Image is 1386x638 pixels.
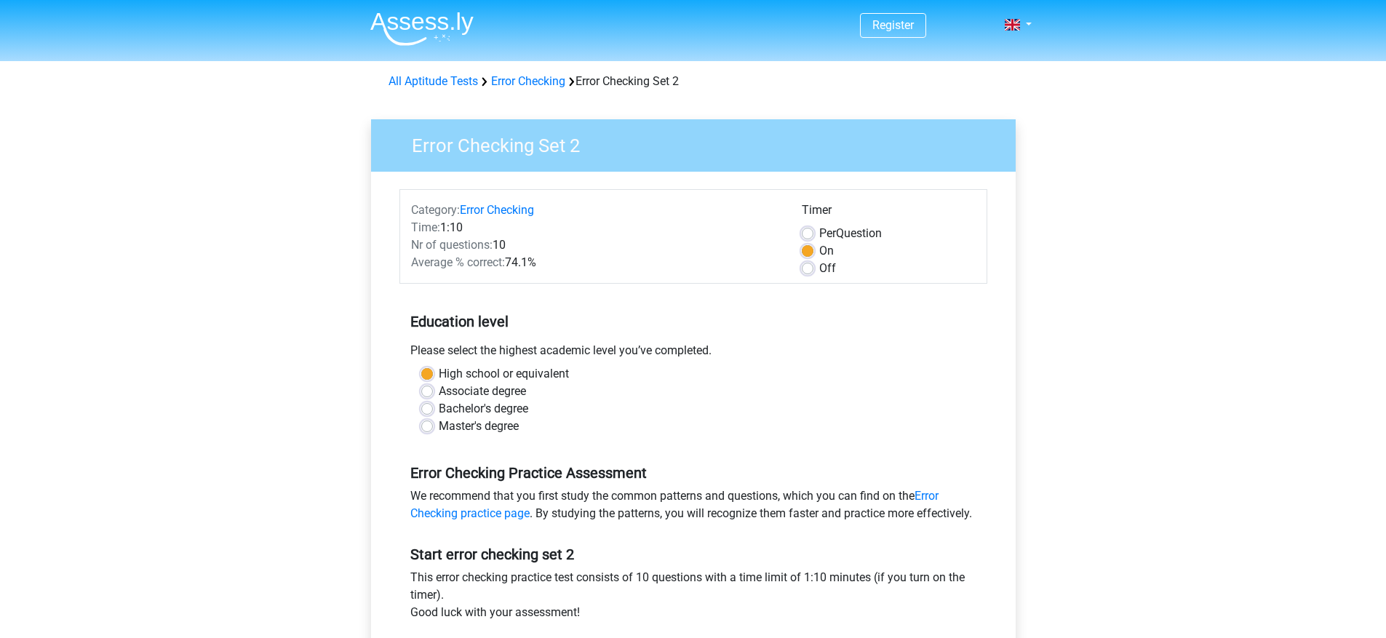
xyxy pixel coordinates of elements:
div: Error Checking Set 2 [383,73,1004,90]
a: Register [872,18,914,32]
span: Average % correct: [411,255,505,269]
a: All Aptitude Tests [389,74,478,88]
a: Error Checking [491,74,565,88]
div: Please select the highest academic level you’ve completed. [399,342,987,365]
a: Error Checking practice page [410,489,939,520]
label: Off [819,260,836,277]
div: 1:10 [400,219,791,236]
img: Assessly [370,12,474,46]
span: Per [819,226,836,240]
label: Master's degree [439,418,519,435]
h5: Start error checking set 2 [410,546,976,563]
a: Error Checking [460,203,534,217]
label: High school or equivalent [439,365,569,383]
label: Question [819,225,882,242]
div: 74.1% [400,254,791,271]
div: We recommend that you first study the common patterns and questions, which you can find on the . ... [399,487,987,528]
div: Timer [802,202,976,225]
label: Associate degree [439,383,526,400]
label: Bachelor's degree [439,400,528,418]
h5: Education level [410,307,976,336]
span: Category: [411,203,460,217]
h5: Error Checking Practice Assessment [410,464,976,482]
span: Nr of questions: [411,238,493,252]
h3: Error Checking Set 2 [394,129,1005,157]
label: On [819,242,834,260]
div: 10 [400,236,791,254]
div: This error checking practice test consists of 10 questions with a time limit of 1:10 minutes (if ... [399,569,987,627]
span: Time: [411,220,440,234]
